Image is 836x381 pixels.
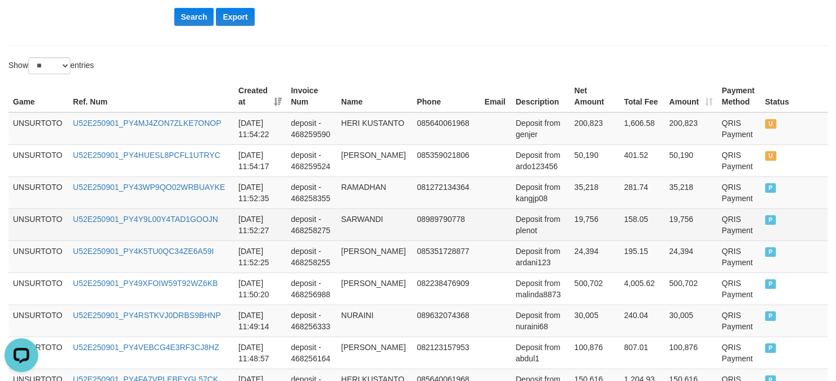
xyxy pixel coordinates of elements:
[717,273,761,305] td: QRIS Payment
[286,144,336,176] td: deposit - 468259524
[717,208,761,241] td: QRIS Payment
[73,119,222,128] a: U52E250901_PY4MJ4ZON7ZLKE7ONOP
[717,176,761,208] td: QRIS Payment
[717,337,761,369] td: QRIS Payment
[337,176,413,208] td: RAMADHAN
[234,241,286,273] td: [DATE] 11:52:25
[234,273,286,305] td: [DATE] 11:50:20
[73,247,214,256] a: U52E250901_PY4K5TU0QC34ZE6A59I
[765,247,776,257] span: PAID
[234,305,286,337] td: [DATE] 11:49:14
[511,176,570,208] td: Deposit from kangjp08
[570,112,620,145] td: 200,823
[4,4,38,38] button: Open LiveChat chat widget
[412,273,480,305] td: 082238476909
[234,144,286,176] td: [DATE] 11:54:17
[174,8,214,26] button: Search
[412,176,480,208] td: 081272134364
[286,273,336,305] td: deposit - 468256988
[665,176,717,208] td: 35,218
[620,208,665,241] td: 158.05
[337,241,413,273] td: [PERSON_NAME]
[234,176,286,208] td: [DATE] 11:52:35
[665,144,717,176] td: 50,190
[337,144,413,176] td: [PERSON_NAME]
[570,305,620,337] td: 30,005
[412,241,480,273] td: 085351728877
[765,311,776,321] span: PAID
[286,208,336,241] td: deposit - 468258275
[8,80,69,112] th: Game
[665,337,717,369] td: 100,876
[570,80,620,112] th: Net Amount
[412,208,480,241] td: 08989790778
[665,241,717,273] td: 24,394
[511,144,570,176] td: Deposit from ardo123456
[570,337,620,369] td: 100,876
[73,215,218,224] a: U52E250901_PY4Y9L00Y4TAD1GOOJN
[765,151,776,161] span: UNPAID
[337,80,413,112] th: Name
[412,80,480,112] th: Phone
[286,112,336,145] td: deposit - 468259590
[620,337,665,369] td: 807.01
[412,144,480,176] td: 085359021806
[765,119,776,129] span: UNPAID
[665,273,717,305] td: 500,702
[620,80,665,112] th: Total Fee
[717,144,761,176] td: QRIS Payment
[511,112,570,145] td: Deposit from genjer
[234,337,286,369] td: [DATE] 11:48:57
[73,279,218,288] a: U52E250901_PY49XFOIW59T92WZ6KB
[8,176,69,208] td: UNSURTOTO
[717,112,761,145] td: QRIS Payment
[570,144,620,176] td: 50,190
[337,112,413,145] td: HERI KUSTANTO
[765,183,776,193] span: PAID
[8,305,69,337] td: UNSURTOTO
[73,183,225,192] a: U52E250901_PY43WP9QO02WRBUAYKE
[620,273,665,305] td: 4,005.62
[570,176,620,208] td: 35,218
[570,241,620,273] td: 24,394
[337,273,413,305] td: [PERSON_NAME]
[570,273,620,305] td: 500,702
[620,112,665,145] td: 1,606.58
[8,57,94,74] label: Show entries
[511,305,570,337] td: Deposit from nuraini68
[8,241,69,273] td: UNSURTOTO
[337,337,413,369] td: [PERSON_NAME]
[765,279,776,289] span: PAID
[620,144,665,176] td: 401.52
[73,343,219,352] a: U52E250901_PY4VEBCG4E3RF3CJ8HZ
[665,112,717,145] td: 200,823
[412,112,480,145] td: 085640061968
[665,208,717,241] td: 19,756
[216,8,254,26] button: Export
[73,151,220,160] a: U52E250901_PY4HUESL8PCFL1UTRYC
[234,112,286,145] td: [DATE] 11:54:22
[73,311,221,320] a: U52E250901_PY4RSTKVJ0DRBS9BHNP
[412,337,480,369] td: 082123157953
[8,208,69,241] td: UNSURTOTO
[412,305,480,337] td: 089632074368
[665,305,717,337] td: 30,005
[286,80,336,112] th: Invoice Num
[620,305,665,337] td: 240.04
[717,80,761,112] th: Payment Method
[765,343,776,353] span: PAID
[69,80,234,112] th: Ref. Num
[511,273,570,305] td: Deposit from malinda8873
[761,80,828,112] th: Status
[570,208,620,241] td: 19,756
[234,208,286,241] td: [DATE] 11:52:27
[337,208,413,241] td: SARWANDI
[8,273,69,305] td: UNSURTOTO
[337,305,413,337] td: NURAINI
[234,80,286,112] th: Created at: activate to sort column ascending
[28,57,70,74] select: Showentries
[717,305,761,337] td: QRIS Payment
[765,215,776,225] span: PAID
[286,305,336,337] td: deposit - 468256333
[8,112,69,145] td: UNSURTOTO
